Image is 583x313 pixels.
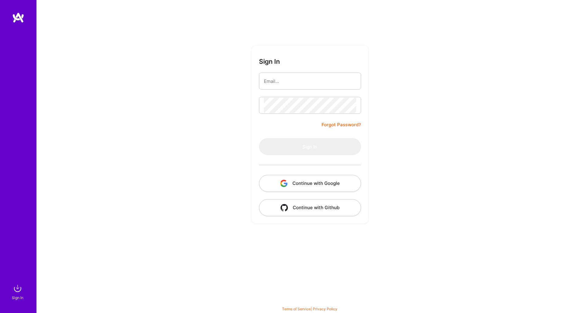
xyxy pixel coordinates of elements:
button: Continue with Github [259,199,361,216]
a: Terms of Service [282,307,311,311]
button: Sign In [259,138,361,155]
h3: Sign In [259,58,280,65]
a: Privacy Policy [313,307,337,311]
div: © 2025 ATeams Inc., All rights reserved. [36,295,583,310]
img: logo [12,12,24,23]
input: Email... [264,73,356,89]
a: sign inSign In [13,282,24,301]
img: icon [280,180,288,187]
img: icon [281,204,288,211]
div: Sign In [12,294,23,301]
img: sign in [12,282,24,294]
button: Continue with Google [259,175,361,192]
span: | [282,307,337,311]
a: Forgot Password? [322,121,361,128]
